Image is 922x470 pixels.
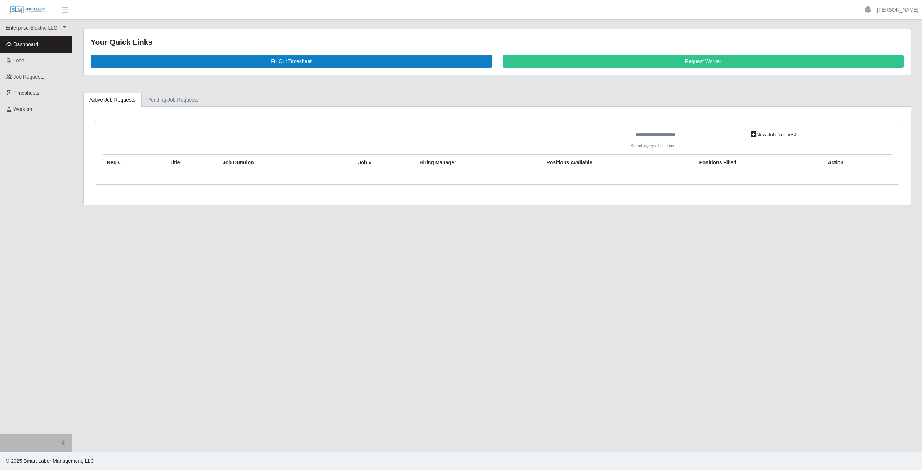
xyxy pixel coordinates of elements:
[83,93,142,107] a: Active Job Requests
[542,155,695,171] th: Positions Available
[14,41,39,47] span: Dashboard
[746,129,801,141] a: New Job Request
[91,55,492,68] a: Fill Out Timesheet
[14,58,24,63] span: Todo
[503,55,904,68] a: Request Worker
[218,155,330,171] th: Job Duration
[824,155,892,171] th: Action
[415,155,542,171] th: Hiring Manager
[14,90,40,96] span: Timesheets
[14,74,45,80] span: Job Requests
[695,155,823,171] th: Positions Filled
[631,143,746,149] small: Searching by all columns
[354,155,415,171] th: Job #
[10,6,46,14] img: SLM Logo
[91,36,904,48] div: Your Quick Links
[14,106,32,112] span: Workers
[165,155,218,171] th: Title
[142,93,205,107] a: Pending Job Requests
[6,458,94,464] span: © 2025 Smart Labor Management, LLC
[877,6,918,14] a: [PERSON_NAME]
[103,155,165,171] th: Req #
